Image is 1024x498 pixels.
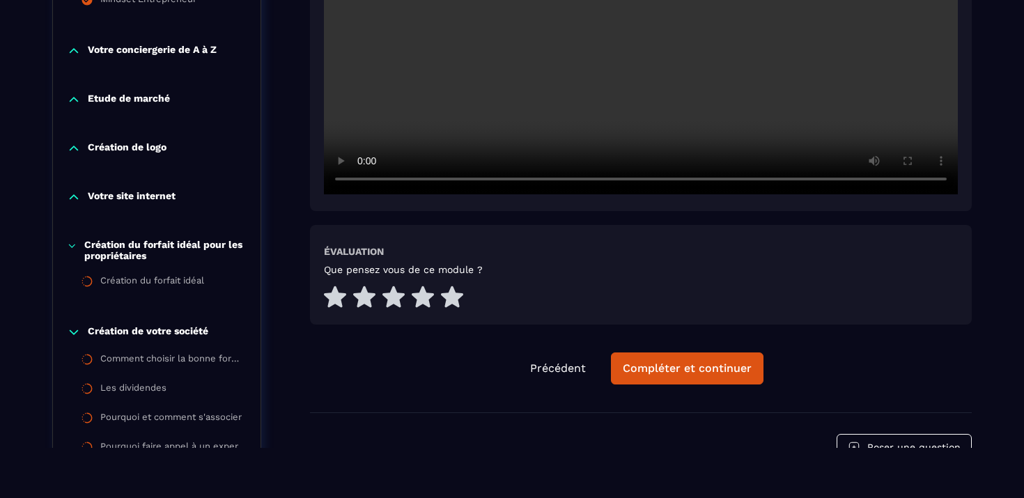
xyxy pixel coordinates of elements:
[88,93,170,107] p: Etude de marché
[611,352,763,384] button: Compléter et continuer
[100,412,242,427] div: Pourquoi et comment s'associer
[837,434,972,460] button: Poser une question
[88,141,166,155] p: Création de logo
[88,325,208,339] p: Création de votre société
[519,353,597,384] button: Précédent
[324,246,384,257] h6: Évaluation
[100,353,247,368] div: Comment choisir la bonne forme juridique ?
[100,441,247,456] div: Pourquoi faire appel à un expert-comptable
[324,264,483,275] h5: Que pensez vous de ce module ?
[100,275,204,290] div: Création du forfait idéal
[623,361,752,375] div: Compléter et continuer
[88,44,217,58] p: Votre conciergerie de A à Z
[88,190,176,204] p: Votre site internet
[84,239,247,261] p: Création du forfait idéal pour les propriétaires
[100,382,166,398] div: Les dividendes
